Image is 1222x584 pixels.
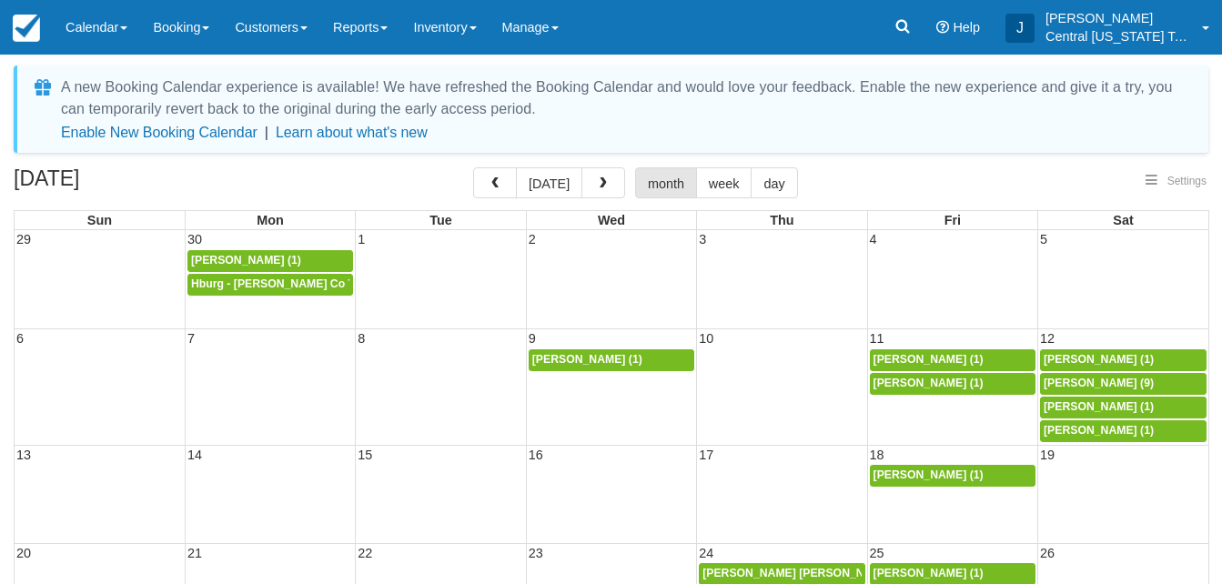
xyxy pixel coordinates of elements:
[702,567,909,579] span: [PERSON_NAME] [PERSON_NAME] (1)
[265,125,268,140] span: |
[187,274,353,296] a: Hburg - [PERSON_NAME] Co Tourism (1)
[187,250,353,272] a: [PERSON_NAME] (1)
[598,213,625,227] span: Wed
[868,232,879,247] span: 4
[868,448,886,462] span: 18
[61,124,258,142] button: Enable New Booking Calendar
[1045,27,1191,45] p: Central [US_STATE] Tours
[13,15,40,42] img: checkfront-main-nav-mini-logo.png
[61,76,1187,120] div: A new Booking Calendar experience is available! We have refreshed the Booking Calendar and would ...
[15,448,33,462] span: 13
[527,448,545,462] span: 16
[15,546,33,560] span: 20
[1038,448,1056,462] span: 19
[191,254,301,267] span: [PERSON_NAME] (1)
[1044,353,1154,366] span: [PERSON_NAME] (1)
[186,546,204,560] span: 21
[1044,377,1154,389] span: [PERSON_NAME] (9)
[1167,175,1207,187] span: Settings
[936,21,949,34] i: Help
[770,213,793,227] span: Thu
[1044,424,1154,437] span: [PERSON_NAME] (1)
[1040,349,1207,371] a: [PERSON_NAME] (1)
[356,331,367,346] span: 8
[1038,232,1049,247] span: 5
[1038,546,1056,560] span: 26
[87,213,112,227] span: Sun
[532,353,642,366] span: [PERSON_NAME] (1)
[874,377,984,389] span: [PERSON_NAME] (1)
[1040,373,1207,395] a: [PERSON_NAME] (9)
[868,331,886,346] span: 11
[527,546,545,560] span: 23
[868,546,886,560] span: 25
[1113,213,1133,227] span: Sat
[191,277,408,290] span: Hburg - [PERSON_NAME] Co Tourism (1)
[1040,420,1207,442] a: [PERSON_NAME] (1)
[257,213,284,227] span: Mon
[870,349,1035,371] a: [PERSON_NAME] (1)
[516,167,582,198] button: [DATE]
[186,232,204,247] span: 30
[1038,331,1056,346] span: 12
[527,232,538,247] span: 2
[697,448,715,462] span: 17
[635,167,697,198] button: month
[1005,14,1035,43] div: J
[944,213,961,227] span: Fri
[953,20,980,35] span: Help
[276,125,428,140] a: Learn about what's new
[870,373,1035,395] a: [PERSON_NAME] (1)
[1135,168,1217,195] button: Settings
[186,331,197,346] span: 7
[697,232,708,247] span: 3
[870,465,1035,487] a: [PERSON_NAME] (1)
[697,331,715,346] span: 10
[527,331,538,346] span: 9
[874,468,984,481] span: [PERSON_NAME] (1)
[1045,9,1191,27] p: [PERSON_NAME]
[1044,400,1154,413] span: [PERSON_NAME] (1)
[1040,397,1207,418] a: [PERSON_NAME] (1)
[15,232,33,247] span: 29
[356,546,374,560] span: 22
[529,349,694,371] a: [PERSON_NAME] (1)
[186,448,204,462] span: 14
[874,353,984,366] span: [PERSON_NAME] (1)
[356,232,367,247] span: 1
[356,448,374,462] span: 15
[697,546,715,560] span: 24
[15,331,25,346] span: 6
[429,213,452,227] span: Tue
[751,167,797,198] button: day
[874,567,984,579] span: [PERSON_NAME] (1)
[696,167,752,198] button: week
[14,167,244,201] h2: [DATE]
